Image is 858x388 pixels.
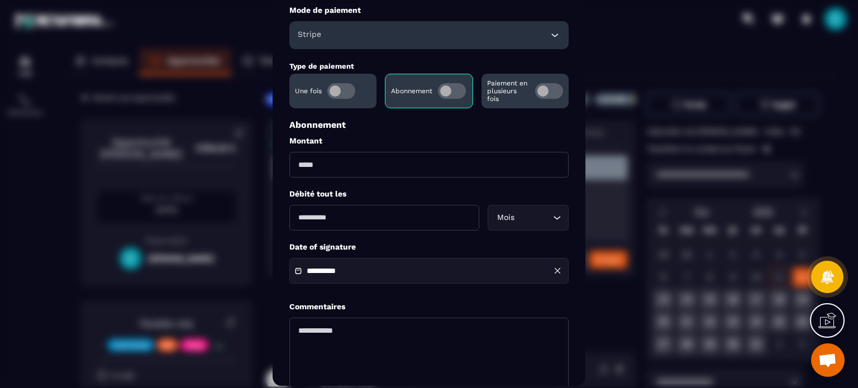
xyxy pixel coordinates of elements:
label: Type de paiement [289,62,354,70]
label: Débité tout les [289,189,569,199]
p: Abonnement [289,119,569,130]
label: Mode de paiement [289,5,569,16]
p: Paiement en plusieurs fois [487,79,530,103]
label: Commentaires [289,301,345,312]
span: Mois [495,212,517,224]
div: Ouvrir le chat [811,343,845,377]
p: Abonnement [391,87,432,95]
input: Search for option [517,212,550,224]
label: Date of signature [289,242,569,252]
label: Montant [289,136,569,146]
p: Une fois [295,87,322,95]
div: Search for option [488,205,569,231]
